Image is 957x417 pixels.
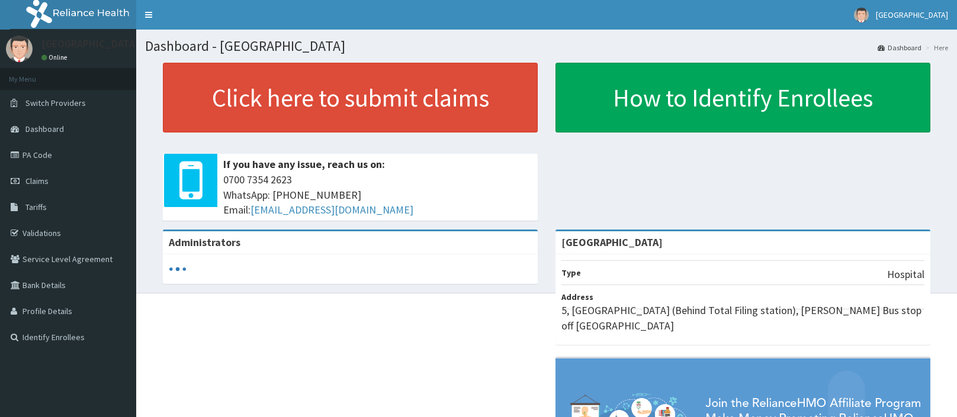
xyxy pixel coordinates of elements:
[887,267,924,282] p: Hospital
[6,35,33,62] img: User Image
[561,235,663,249] strong: [GEOGRAPHIC_DATA]
[854,8,869,22] img: User Image
[25,124,64,134] span: Dashboard
[223,157,385,171] b: If you have any issue, reach us on:
[169,235,240,249] b: Administrators
[561,292,593,302] b: Address
[561,303,924,333] p: 5, [GEOGRAPHIC_DATA] (Behind Total Filing station), [PERSON_NAME] Bus stop off [GEOGRAPHIC_DATA]
[163,63,538,132] a: Click here to submit claims
[41,38,139,49] p: [GEOGRAPHIC_DATA]
[145,38,948,54] h1: Dashboard - [GEOGRAPHIC_DATA]
[561,267,581,278] b: Type
[251,203,413,216] a: [EMAIL_ADDRESS][DOMAIN_NAME]
[555,63,930,132] a: How to Identify Enrollees
[169,260,187,278] svg: audio-loading
[878,43,921,53] a: Dashboard
[876,9,948,20] span: [GEOGRAPHIC_DATA]
[25,98,86,108] span: Switch Providers
[41,53,70,62] a: Online
[223,172,532,218] span: 0700 7354 2623 WhatsApp: [PHONE_NUMBER] Email:
[923,43,948,53] li: Here
[25,202,47,212] span: Tariffs
[25,176,49,186] span: Claims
